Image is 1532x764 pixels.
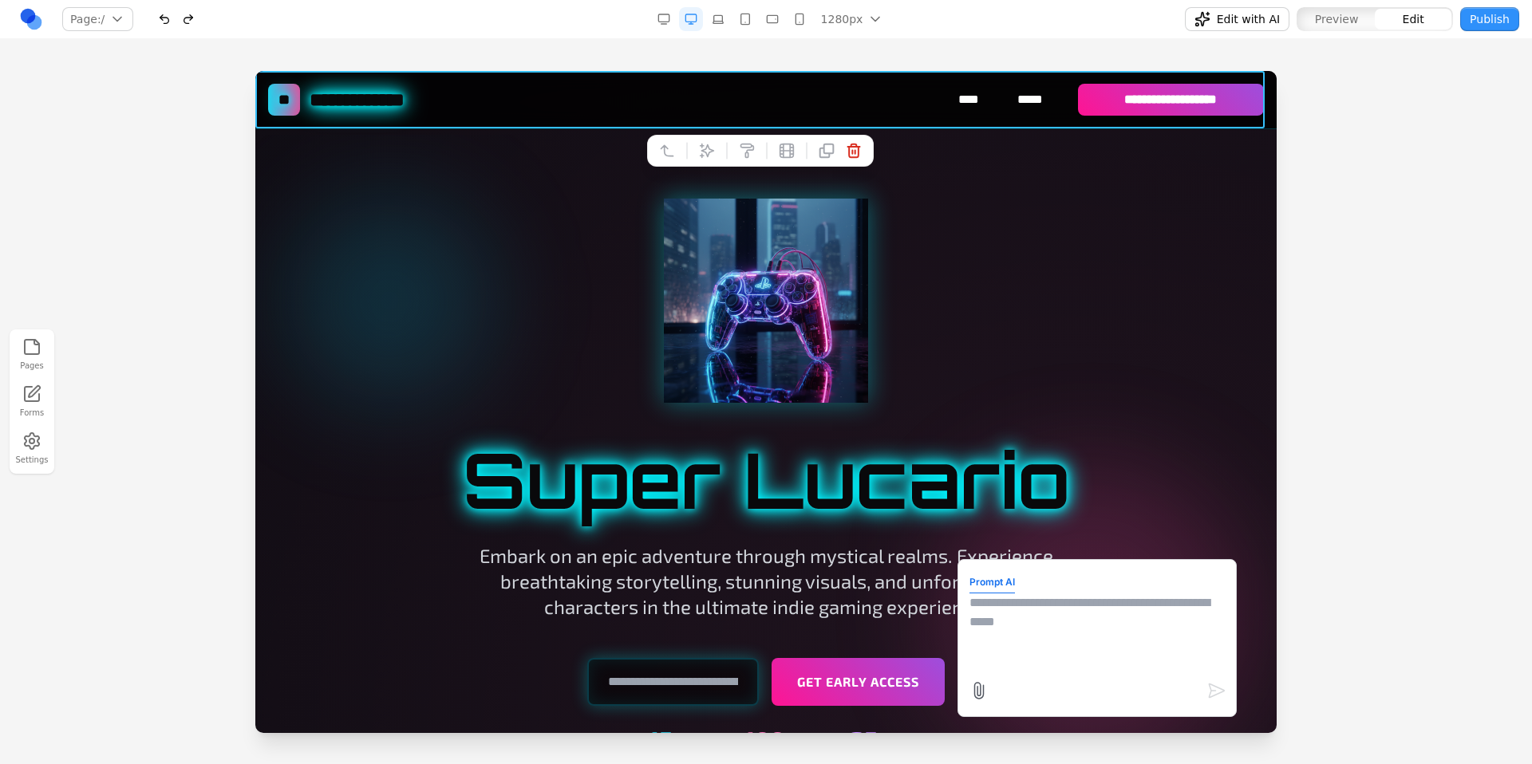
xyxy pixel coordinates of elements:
[760,7,784,31] button: Mobile Landscape
[516,587,689,635] button: Get Early Access
[14,334,49,375] button: Pages
[706,7,730,31] button: Laptop
[255,71,1277,733] iframe: Preview
[714,501,760,522] button: Prompt AI
[409,128,613,332] img: Neon gaming controller with blue and pink glow effects
[788,7,811,31] button: Mobile
[487,654,545,683] div: 100+
[583,654,647,683] div: 25+
[62,7,133,31] button: Page:/
[1315,11,1359,27] span: Preview
[14,381,49,422] a: Forms
[1403,11,1424,27] span: Edit
[652,7,676,31] button: Desktop Wide
[1460,7,1519,31] button: Publish
[14,428,49,469] button: Settings
[733,7,757,31] button: Tablet
[204,472,817,549] p: Embark on an epic adventure through mystical realms. Experience breathtaking storytelling, stunni...
[679,7,703,31] button: Desktop
[51,370,970,447] h1: Super Lucario
[1217,11,1280,27] span: Edit with AI
[374,654,448,683] div: 15+
[1185,7,1289,31] button: Edit with AI
[815,7,887,31] button: 1280px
